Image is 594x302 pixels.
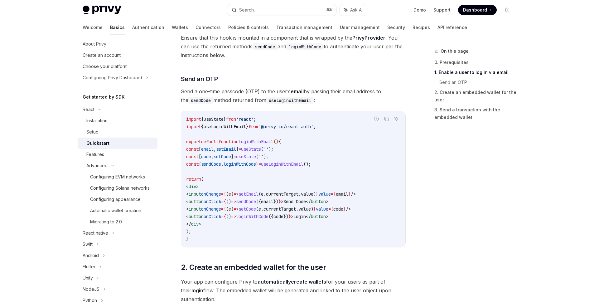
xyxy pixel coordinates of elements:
span: } [313,206,316,212]
span: ({ [256,199,261,204]
button: Search...⌘K [227,4,336,16]
span: => [234,191,239,197]
span: code [201,154,211,159]
span: { [278,139,281,144]
a: Configuring Solana networks [78,183,157,194]
strong: email [291,88,304,95]
span: Dashboard [463,7,487,13]
span: }) [273,199,278,204]
span: = [258,161,261,167]
span: email [261,199,273,204]
a: Connectors [196,20,221,35]
span: = [221,206,224,212]
span: /> [351,191,356,197]
span: On this page [441,47,469,55]
div: Installation [86,117,108,124]
span: { [224,199,226,204]
strong: automatically [258,279,291,285]
span: = [239,146,241,152]
span: setCode [214,154,231,159]
div: Features [86,151,104,158]
span: Send an OTP [181,75,218,83]
a: Features [78,149,157,160]
span: => [231,199,236,204]
span: e [258,206,261,212]
span: { [224,206,226,212]
span: ; [313,124,316,129]
span: ; [254,116,256,122]
span: > [291,214,293,219]
span: = [221,214,224,219]
a: Setup [78,126,157,138]
code: loginWithCode [286,43,324,50]
span: useLoginWithEmail [261,161,303,167]
span: from [226,116,236,122]
div: Swift [83,241,93,248]
span: currentTarget [266,191,298,197]
button: Report incorrect code [372,115,380,123]
span: ); [268,146,273,152]
span: < [186,199,189,204]
span: setEmail [216,146,236,152]
span: import [186,124,201,129]
span: < [186,214,189,219]
span: button [311,199,326,204]
span: ); [263,154,268,159]
span: { [331,206,333,212]
span: , [214,146,216,152]
span: ( [258,191,261,197]
a: 2. Create an embedded wallet for the user [434,87,517,105]
span: value [301,191,313,197]
span: onChange [201,191,221,197]
a: Send an OTP [439,77,517,87]
span: } [246,124,249,129]
span: [ [199,154,201,159]
span: < [186,184,189,189]
span: > [199,221,201,227]
a: Dashboard [458,5,497,15]
a: Welcome [83,20,103,35]
span: div [189,184,196,189]
span: e [229,191,231,197]
span: value [318,191,331,197]
span: loginWithCode [236,214,268,219]
span: ) [231,191,234,197]
span: () [273,139,278,144]
span: } [316,191,318,197]
span: e [229,206,231,212]
a: Basics [110,20,125,35]
a: 3. Send a transaction with the embedded wallet [434,105,517,122]
span: email [336,191,348,197]
span: onClick [204,199,221,204]
a: Wallets [172,20,188,35]
code: useLoginWithEmail [266,97,314,104]
a: Security [387,20,405,35]
span: useState [204,116,224,122]
span: > [326,214,328,219]
span: onClick [204,214,221,219]
span: loginWithCode [224,161,256,167]
span: '@privy-io/react-auth' [258,124,313,129]
span: useLoginWithEmail [204,124,246,129]
span: onChange [201,206,221,212]
span: ⌘ K [326,7,333,12]
span: const [186,146,199,152]
span: ({ [268,214,273,219]
span: button [189,214,204,219]
span: . [298,191,301,197]
span: currentTarget [263,206,296,212]
span: < [186,206,189,212]
span: default [201,139,219,144]
div: Configuring Solana networks [90,184,150,192]
button: Toggle dark mode [502,5,512,15]
a: 0. Prerequisites [434,57,517,67]
button: Ask AI [392,115,400,123]
span: '' [263,146,268,152]
span: }) [283,214,288,219]
span: ) [313,191,316,197]
a: automaticallycreate wallets [258,279,326,285]
span: ( [256,154,258,159]
a: Configuring appearance [78,194,157,205]
span: Send Code [283,199,306,204]
span: } [224,116,226,122]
